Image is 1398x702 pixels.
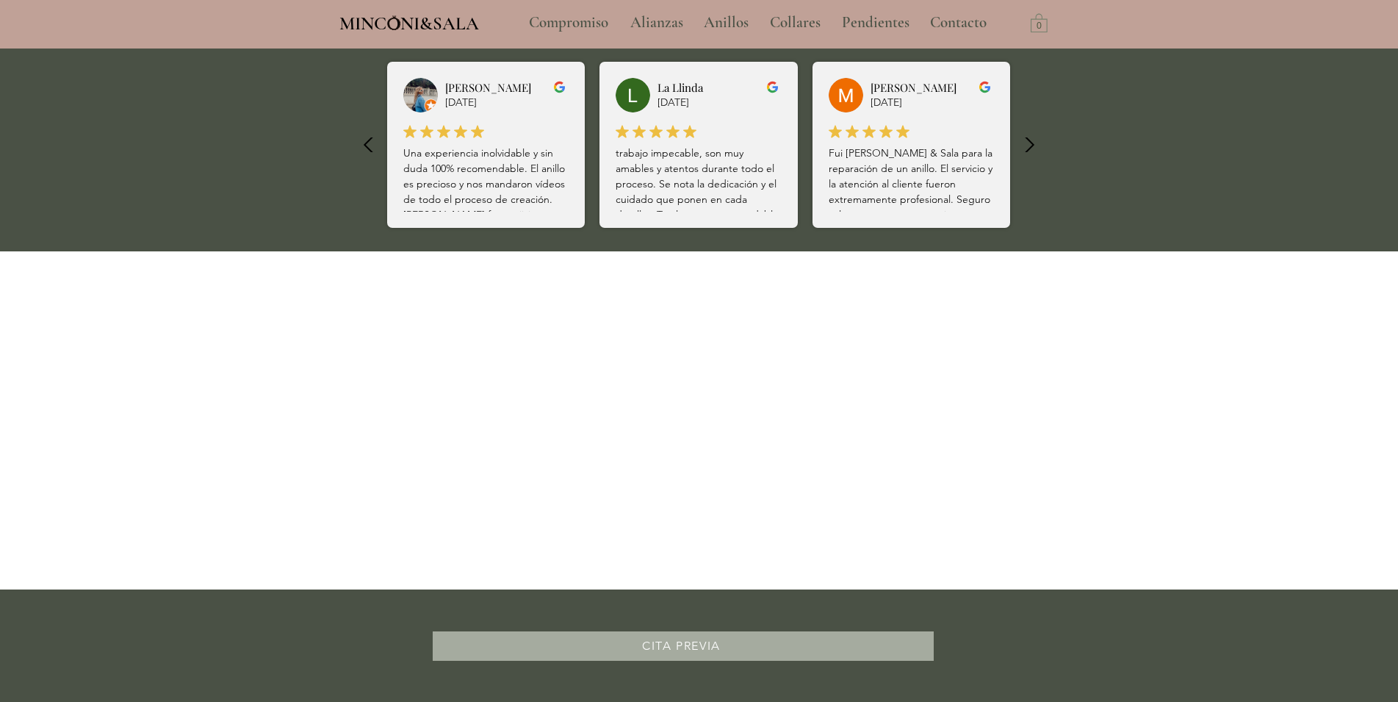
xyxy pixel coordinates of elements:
[835,4,917,41] p: Pendientes
[623,4,691,41] p: Alianzas
[759,4,831,41] a: Collares
[388,15,400,30] img: Minconi Sala
[919,4,998,41] a: Contacto
[696,4,756,41] p: Anillos
[1031,12,1048,32] a: Carrito con 0 ítems
[763,4,828,41] p: Collares
[339,10,479,34] a: MINCONI&SALA
[522,4,616,41] p: Compromiso
[923,4,994,41] p: Contacto
[1037,21,1042,32] text: 0
[339,12,479,35] span: MINCONI&SALA
[831,4,919,41] a: Pendientes
[619,4,693,41] a: Alianzas
[693,4,759,41] a: Anillos
[518,4,619,41] a: Compromiso
[489,4,1027,41] nav: Sitio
